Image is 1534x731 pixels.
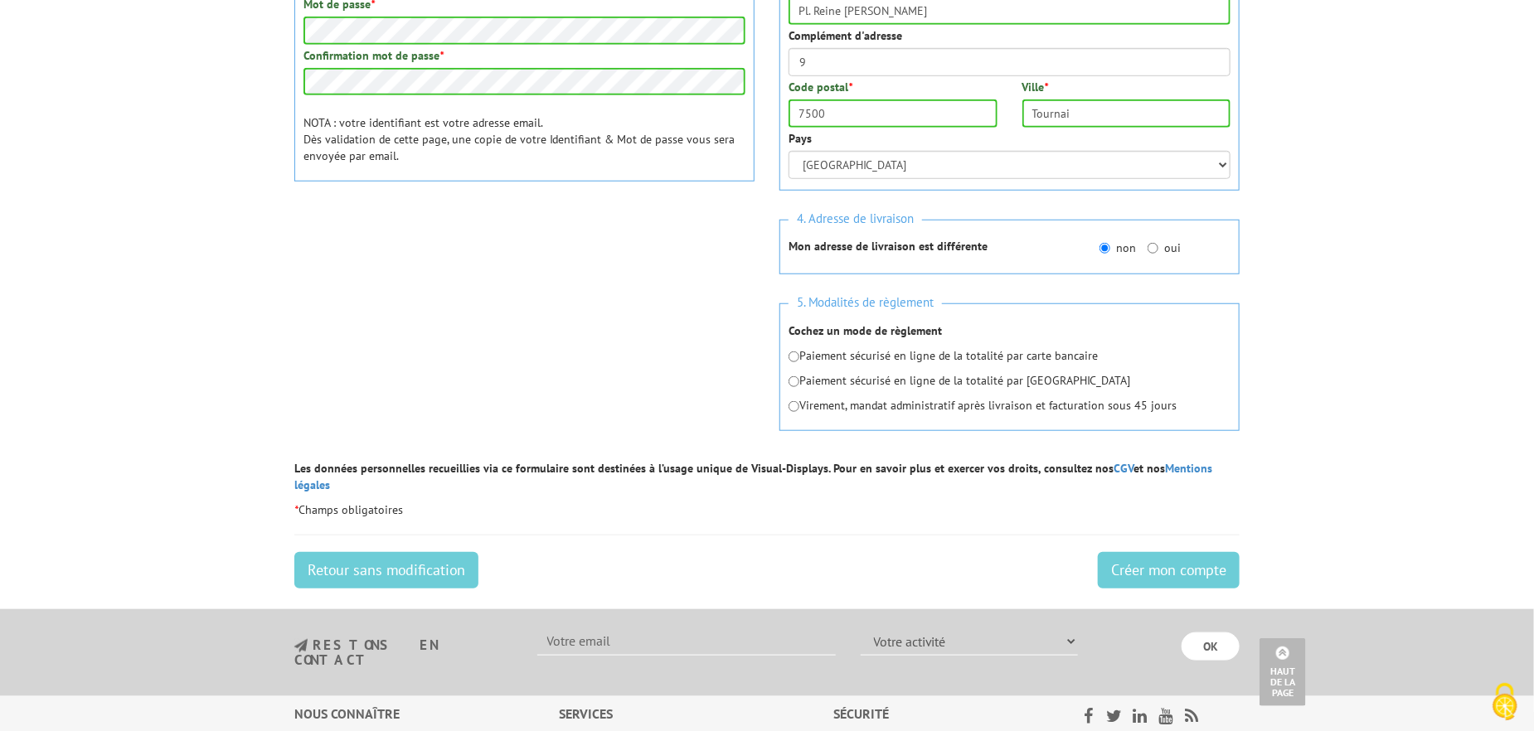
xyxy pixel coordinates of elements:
input: oui [1148,243,1158,254]
div: Services [559,704,833,724]
input: Créer mon compte [1098,552,1240,588]
p: Virement, mandat administratif après livraison et facturation sous 45 jours [789,397,1231,414]
h3: restons en contact [294,638,512,667]
input: OK [1182,632,1240,661]
iframe: reCAPTCHA [294,211,546,275]
a: Haut de la page [1260,638,1306,706]
img: newsletter.jpg [294,639,308,653]
span: 5. Modalités de règlement [789,292,942,314]
p: NOTA : votre identifiant est votre adresse email. Dès validation de cette page, une copie de votr... [303,114,745,164]
label: Pays [789,130,812,147]
label: Code postal [789,79,852,95]
div: Nous connaître [294,704,559,724]
a: Mentions légales [294,461,1212,492]
p: Champs obligatoires [294,501,1240,518]
label: Complément d'adresse [789,27,902,44]
label: non [1100,240,1136,256]
a: Retour sans modification [294,552,478,588]
label: Ville [1022,79,1049,95]
input: Votre email [537,627,836,656]
input: non [1100,243,1110,254]
strong: Cochez un mode de règlement [789,323,942,338]
strong: Les données personnelles recueillies via ce formulaire sont destinées à l’usage unique de Visual-... [294,461,1212,492]
button: Cookies (fenêtre modale) [1476,675,1534,731]
span: 4. Adresse de livraison [789,208,922,230]
div: Sécurité [833,704,1041,724]
p: Paiement sécurisé en ligne de la totalité par carte bancaire [789,347,1231,364]
label: oui [1148,240,1181,256]
img: Cookies (fenêtre modale) [1484,681,1526,723]
label: Confirmation mot de passe [303,47,444,64]
strong: Mon adresse de livraison est différente [789,239,988,254]
p: Paiement sécurisé en ligne de la totalité par [GEOGRAPHIC_DATA] [789,372,1231,389]
a: CGV [1114,461,1134,476]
